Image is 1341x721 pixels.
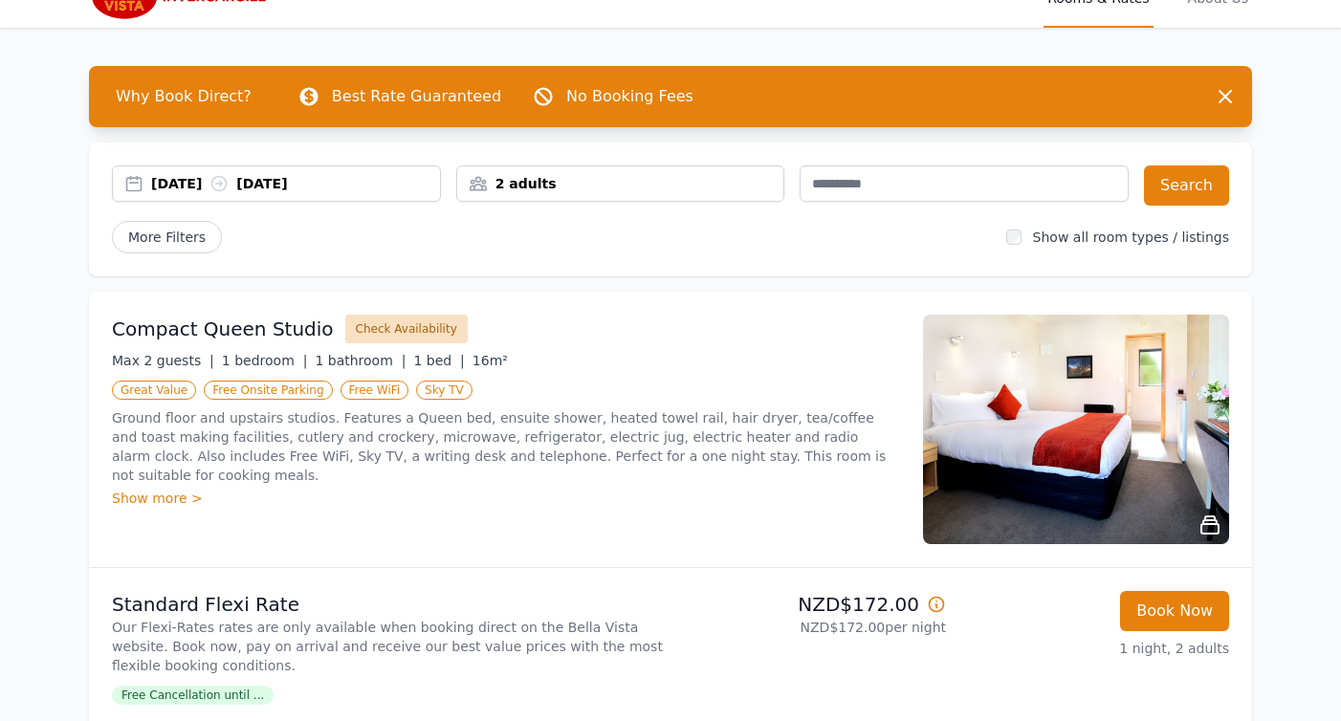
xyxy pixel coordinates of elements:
[1120,591,1229,631] button: Book Now
[100,77,267,116] span: Why Book Direct?
[1033,229,1229,245] label: Show all room types / listings
[112,618,663,675] p: Our Flexi-Rates rates are only available when booking direct on the Bella Vista website. Book now...
[341,381,409,400] span: Free WiFi
[112,221,222,253] span: More Filters
[112,353,214,368] span: Max 2 guests |
[112,381,196,400] span: Great Value
[112,316,334,342] h3: Compact Queen Studio
[112,489,900,508] div: Show more >
[416,381,473,400] span: Sky TV
[345,315,468,343] button: Check Availability
[678,618,946,637] p: NZD$172.00 per night
[151,174,440,193] div: [DATE] [DATE]
[112,408,900,485] p: Ground floor and upstairs studios. Features a Queen bed, ensuite shower, heated towel rail, hair ...
[473,353,508,368] span: 16m²
[678,591,946,618] p: NZD$172.00
[566,85,693,108] p: No Booking Fees
[222,353,308,368] span: 1 bedroom |
[112,686,274,705] span: Free Cancellation until ...
[332,85,501,108] p: Best Rate Guaranteed
[413,353,464,368] span: 1 bed |
[204,381,332,400] span: Free Onsite Parking
[315,353,406,368] span: 1 bathroom |
[961,639,1229,658] p: 1 night, 2 adults
[112,591,663,618] p: Standard Flexi Rate
[1144,165,1229,206] button: Search
[457,174,784,193] div: 2 adults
